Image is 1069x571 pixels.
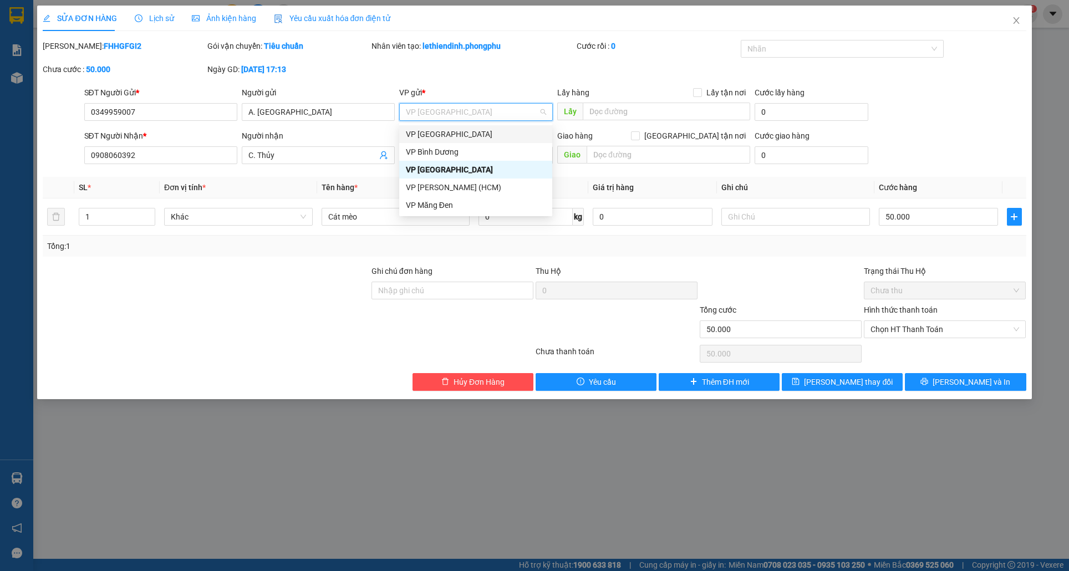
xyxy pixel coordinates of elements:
th: Ghi chú [717,177,874,198]
span: Khác [171,208,306,225]
b: 0 [611,42,615,50]
button: printer[PERSON_NAME] và In [905,373,1026,391]
input: VD: Bàn, Ghế [322,208,470,226]
button: plusThêm ĐH mới [659,373,780,391]
div: Ngày GD: [207,63,369,75]
span: user-add [379,151,388,160]
span: Thu Hộ [536,267,561,276]
input: Ghi chú đơn hàng [371,282,533,299]
span: plus [690,378,698,386]
button: Close [1001,6,1032,37]
input: Cước lấy hàng [755,103,868,121]
input: Dọc đường [587,146,750,164]
span: Chọn HT Thanh Toán [871,321,1019,338]
span: Cước hàng [879,183,917,192]
span: Tổng cước [700,305,736,314]
span: [GEOGRAPHIC_DATA] tận nơi [640,130,750,142]
span: exclamation-circle [577,378,584,386]
button: delete [47,208,65,226]
span: SỬA ĐƠN HÀNG [43,14,116,23]
input: Dọc đường [583,103,750,120]
div: Tổng: 1 [47,240,413,252]
div: Trạng thái Thu Hộ [864,265,1026,277]
span: Tên hàng [322,183,358,192]
div: VP gửi [399,86,552,99]
span: kg [573,208,584,226]
div: VP Bình Dương [406,146,546,158]
span: printer [920,378,928,386]
span: Lấy hàng [557,88,589,97]
img: icon [274,14,283,23]
span: Hủy Đơn Hàng [454,376,505,388]
span: Ảnh kiện hàng [192,14,256,23]
span: Yêu cầu [589,376,616,388]
div: SĐT Người Nhận [84,130,237,142]
span: Lấy [557,103,583,120]
div: Nhân viên tạo: [371,40,574,52]
span: plus [1007,212,1021,221]
b: FHHGFGI2 [104,42,141,50]
div: VP [GEOGRAPHIC_DATA] [406,164,546,176]
span: SL [79,183,88,192]
span: clock-circle [135,14,142,22]
input: Cước giao hàng [755,146,868,164]
span: Giá trị hàng [593,183,634,192]
span: Giao [557,146,587,164]
div: [PERSON_NAME]: [43,40,205,52]
button: deleteHủy Đơn Hàng [413,373,533,391]
div: Cước rồi : [577,40,739,52]
span: [PERSON_NAME] thay đổi [804,376,893,388]
span: [PERSON_NAME] và In [933,376,1010,388]
div: VP [GEOGRAPHIC_DATA] [406,128,546,140]
label: Hình thức thanh toán [864,305,938,314]
span: save [792,378,800,386]
span: delete [441,378,449,386]
div: VP Biên Hòa [399,125,552,143]
b: [DATE] 17:13 [241,65,286,74]
span: Lấy tận nơi [702,86,750,99]
span: Giao hàng [557,131,593,140]
div: SĐT Người Gửi [84,86,237,99]
div: Chưa thanh toán [534,345,699,365]
b: Tiêu chuẩn [264,42,303,50]
span: Chưa thu [871,282,1019,299]
span: VP Đà Lạt [406,104,546,120]
div: VP Đà Lạt [399,161,552,179]
div: Người gửi [242,86,395,99]
button: exclamation-circleYêu cầu [536,373,656,391]
span: picture [192,14,200,22]
div: Người nhận [242,130,395,142]
div: VP Măng Đen [406,199,546,211]
button: save[PERSON_NAME] thay đổi [782,373,903,391]
div: Chưa cước : [43,63,205,75]
span: Lịch sử [135,14,174,23]
span: edit [43,14,50,22]
b: 50.000 [86,65,110,74]
span: close [1012,16,1021,25]
input: Ghi Chú [721,208,869,226]
div: VP Bình Dương [399,143,552,161]
span: Thêm ĐH mới [702,376,749,388]
label: Ghi chú đơn hàng [371,267,432,276]
label: Cước lấy hàng [755,88,805,97]
div: VP Măng Đen [399,196,552,214]
label: Cước giao hàng [755,131,810,140]
div: VP Hoàng Văn Thụ (HCM) [399,179,552,196]
span: Đơn vị tính [164,183,206,192]
div: Gói vận chuyển: [207,40,369,52]
div: VP [PERSON_NAME] (HCM) [406,181,546,193]
button: plus [1007,208,1021,226]
span: Yêu cầu xuất hóa đơn điện tử [274,14,391,23]
b: lethiendinh.phongphu [422,42,501,50]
